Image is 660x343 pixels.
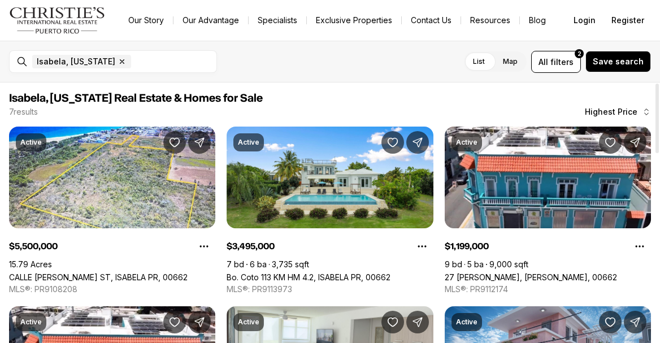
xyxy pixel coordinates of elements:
button: Save Property: Bo. Coto 113 KM HM 4.2 [381,131,404,154]
p: Active [238,138,259,147]
button: Share Property [188,131,211,154]
p: Active [20,138,42,147]
label: List [464,51,494,72]
span: Login [574,16,596,25]
span: filters [550,56,574,68]
button: Register [605,9,651,32]
span: Isabela, [US_STATE] [37,57,115,66]
a: Our Advantage [173,12,248,28]
a: Resources [461,12,519,28]
button: Share Property [188,311,211,333]
button: Save Property: LOS PINOS 165 [599,311,622,333]
button: Save search [585,51,651,72]
button: Property options [628,235,651,258]
p: 7 results [9,107,38,116]
span: Isabela, [US_STATE] Real Estate & Homes for Sale [9,93,263,104]
a: Blog [520,12,555,28]
a: Specialists [249,12,306,28]
span: 2 [577,49,581,58]
img: logo [9,7,106,34]
button: Share Property [406,311,429,333]
button: Allfilters2 [531,51,581,73]
a: Exclusive Properties [307,12,401,28]
button: Share Property [624,131,646,154]
p: Active [20,318,42,327]
a: 27 JOSE CELSO BARBOSA, ISABELA PR, 00662 [445,272,617,282]
p: Active [238,318,259,327]
span: All [539,56,548,68]
button: Login [567,9,602,32]
label: Map [494,51,527,72]
button: Save Property: C-116 MARBELA CASA DE PLAYA #1 [381,311,404,333]
button: Save Property: CALLE MANUELA LAMELA ABREU ST [163,131,186,154]
span: Register [611,16,644,25]
span: Highest Price [585,107,637,116]
button: Contact Us [402,12,461,28]
button: Share Property [406,131,429,154]
p: Active [456,138,477,147]
button: Property options [193,235,215,258]
a: Our Story [119,12,173,28]
button: Save Property: 27 JOSE CELSO BARBOSA [599,131,622,154]
a: Bo. Coto 113 KM HM 4.2, ISABELA PR, 00662 [227,272,390,282]
span: Save search [593,57,644,66]
a: CALLE MANUELA LAMELA ABREU ST, ISABELA PR, 00662 [9,272,188,282]
button: Save Property: 27 JOSE CELSO BARBOOSA [163,311,186,333]
button: Highest Price [578,101,658,123]
button: Property options [411,235,433,258]
p: Active [456,318,477,327]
